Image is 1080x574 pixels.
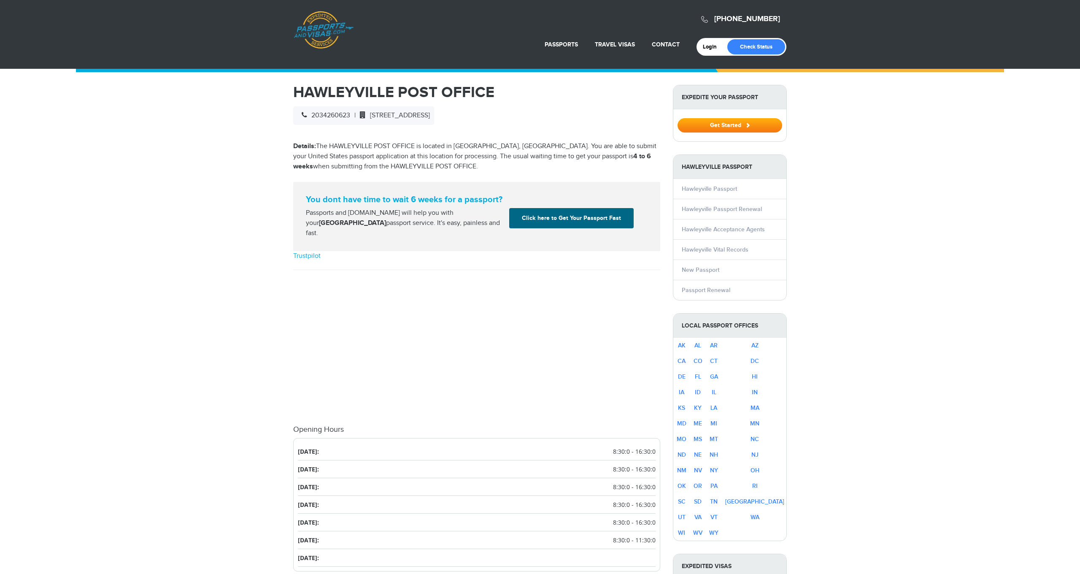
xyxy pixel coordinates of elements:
[613,536,656,544] span: 8:30:0 - 11:30:0
[710,420,717,427] a: MI
[710,373,718,380] a: GA
[677,467,686,474] a: NM
[678,373,686,380] a: DE
[694,357,702,365] a: CO
[678,118,782,133] button: Get Started
[677,436,686,443] a: MO
[727,39,785,54] a: Check Status
[613,447,656,456] span: 8:30:0 - 16:30:0
[710,342,718,349] a: AR
[678,529,685,536] a: WI
[750,420,759,427] a: MN
[710,467,718,474] a: NY
[613,500,656,509] span: 8:30:0 - 16:30:0
[694,420,702,427] a: ME
[319,219,386,227] strong: [GEOGRAPHIC_DATA]
[678,451,686,458] a: ND
[682,226,765,233] a: Hawleyville Acceptance Agents
[673,314,786,338] strong: Local Passport Offices
[710,404,717,412] a: LA
[709,529,718,536] a: WY
[752,482,758,490] a: RI
[725,498,784,505] a: [GEOGRAPHIC_DATA]
[710,498,718,505] a: TN
[356,111,430,119] span: [STREET_ADDRESS]
[678,404,685,412] a: KS
[682,185,737,192] a: Hawleyville Passport
[751,357,759,365] a: DC
[751,514,759,521] a: WA
[710,436,718,443] a: MT
[682,266,719,273] a: New Passport
[679,389,684,396] a: IA
[293,425,660,434] h4: Opening Hours
[694,436,702,443] a: MS
[695,389,701,396] a: ID
[595,41,635,48] a: Travel Visas
[695,373,701,380] a: FL
[298,514,656,531] li: [DATE]:
[298,549,656,567] li: [DATE]:
[682,287,730,294] a: Passport Renewal
[694,514,702,521] a: VA
[298,460,656,478] li: [DATE]:
[678,122,782,128] a: Get Started
[293,152,651,171] strong: 4 to 6 weeks
[613,482,656,491] span: 8:30:0 - 16:30:0
[694,342,701,349] a: AL
[751,436,759,443] a: NC
[613,465,656,474] span: 8:30:0 - 16:30:0
[298,531,656,549] li: [DATE]:
[678,482,686,490] a: OK
[652,41,680,48] a: Contact
[293,141,660,172] p: The HAWLEYVILLE POST OFFICE is located in [GEOGRAPHIC_DATA], [GEOGRAPHIC_DATA]. You are able to s...
[294,11,354,49] a: Passports & [DOMAIN_NAME]
[302,208,506,238] div: Passports and [DOMAIN_NAME] will help you with your passport service. It's easy, painless and fast.
[678,342,686,349] a: AK
[751,451,759,458] a: NJ
[712,389,716,396] a: IL
[297,111,350,119] span: 2034260623
[298,496,656,514] li: [DATE]:
[694,498,702,505] a: SD
[694,451,702,458] a: NE
[298,443,656,460] li: [DATE]:
[751,404,759,412] a: MA
[694,404,702,412] a: KY
[678,514,686,521] a: UT
[693,529,702,536] a: WV
[751,467,759,474] a: OH
[677,420,686,427] a: MD
[293,85,660,100] h1: HAWLEYVILLE POST OFFICE
[710,514,718,521] a: VT
[682,246,748,253] a: Hawleyville Vital Records
[678,357,686,365] a: CA
[306,195,648,205] strong: You dont have time to wait 6 weeks for a passport?
[673,155,786,179] strong: Hawleyville Passport
[710,357,718,365] a: CT
[673,85,786,109] strong: Expedite Your Passport
[293,106,434,125] div: |
[545,41,578,48] a: Passports
[714,14,780,24] a: [PHONE_NUMBER]
[710,451,718,458] a: NH
[694,482,702,490] a: OR
[752,373,758,380] a: HI
[752,389,758,396] a: IN
[509,208,634,228] a: Click here to Get Your Passport Fast
[694,467,702,474] a: NV
[613,518,656,527] span: 8:30:0 - 16:30:0
[678,498,686,505] a: SC
[710,482,718,490] a: PA
[751,342,759,349] a: AZ
[298,478,656,496] li: [DATE]:
[703,43,723,50] a: Login
[682,206,762,213] a: Hawleyville Passport Renewal
[293,142,316,150] strong: Details:
[293,252,321,260] a: Trustpilot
